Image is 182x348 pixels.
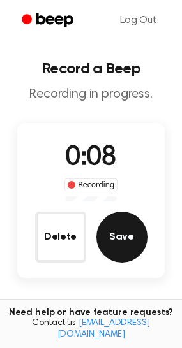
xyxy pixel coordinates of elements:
[65,145,116,171] span: 0:08
[13,8,85,33] a: Beep
[35,212,86,263] button: Delete Audio Record
[107,5,169,36] a: Log Out
[10,87,172,103] p: Recording in progress.
[96,212,148,263] button: Save Audio Record
[8,318,174,340] span: Contact us
[64,178,118,191] div: Recording
[10,61,172,76] h1: Record a Beep
[57,319,150,339] a: [EMAIL_ADDRESS][DOMAIN_NAME]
